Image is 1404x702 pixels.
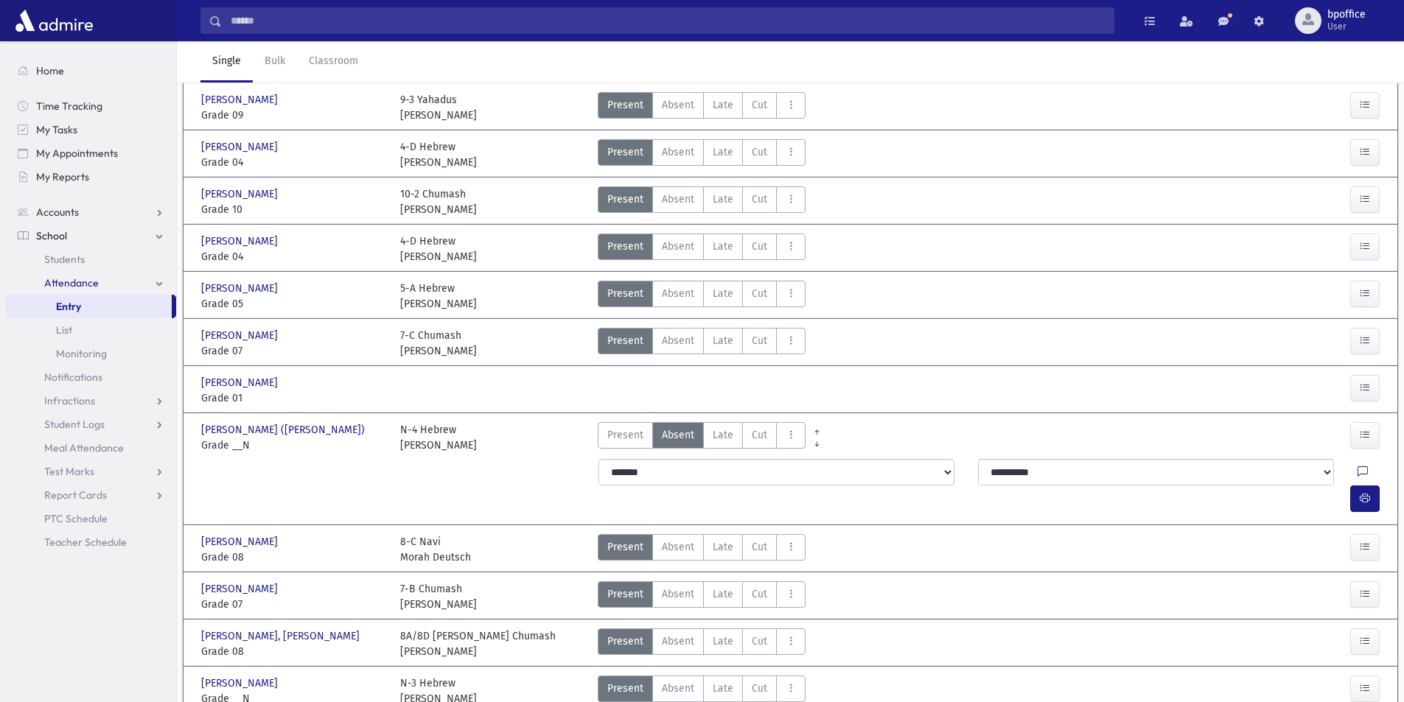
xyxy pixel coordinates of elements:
[713,681,733,696] span: Late
[36,147,118,160] span: My Appointments
[36,99,102,113] span: Time Tracking
[607,681,643,696] span: Present
[201,249,385,264] span: Grade 04
[36,206,79,219] span: Accounts
[44,512,108,525] span: PTC Schedule
[44,536,127,549] span: Teacher Schedule
[598,581,806,612] div: AttTypes
[607,239,643,254] span: Present
[713,539,733,555] span: Late
[752,633,767,649] span: Cut
[752,97,767,113] span: Cut
[1327,9,1366,21] span: bpoffice
[6,165,176,189] a: My Reports
[713,144,733,160] span: Late
[6,342,176,365] a: Monitoring
[201,92,281,108] span: [PERSON_NAME]
[44,488,107,502] span: Report Cards
[201,375,281,390] span: [PERSON_NAME]
[662,333,694,348] span: Absent
[662,97,694,113] span: Absent
[44,441,124,454] span: Meal Attendance
[662,681,694,696] span: Absent
[297,41,370,83] a: Classroom
[752,333,767,348] span: Cut
[752,239,767,254] span: Cut
[598,422,806,453] div: AttTypes
[662,286,694,301] span: Absent
[400,581,477,612] div: 7-B Chumash [PERSON_NAME]
[6,141,176,165] a: My Appointments
[662,586,694,602] span: Absent
[598,186,806,217] div: AttTypes
[400,628,556,659] div: 8A/8D [PERSON_NAME] Chumash [PERSON_NAME]
[36,170,89,183] span: My Reports
[400,92,477,123] div: 9-3 Yahadus [PERSON_NAME]
[662,192,694,207] span: Absent
[44,371,102,384] span: Notifications
[6,248,176,271] a: Students
[6,224,176,248] a: School
[662,633,694,649] span: Absent
[6,460,176,483] a: Test Marks
[6,483,176,507] a: Report Cards
[6,118,176,141] a: My Tasks
[607,427,643,443] span: Present
[201,390,385,406] span: Grade 01
[44,418,105,431] span: Student Logs
[201,597,385,612] span: Grade 07
[201,328,281,343] span: [PERSON_NAME]
[713,286,733,301] span: Late
[752,427,767,443] span: Cut
[222,7,1114,34] input: Search
[598,281,806,312] div: AttTypes
[607,144,643,160] span: Present
[752,286,767,301] span: Cut
[201,281,281,296] span: [PERSON_NAME]
[56,323,72,337] span: List
[6,389,176,413] a: Infractions
[662,539,694,555] span: Absent
[201,422,368,438] span: [PERSON_NAME] ([PERSON_NAME])
[6,271,176,295] a: Attendance
[400,422,477,453] div: N-4 Hebrew [PERSON_NAME]
[6,530,176,554] a: Teacher Schedule
[6,94,176,118] a: Time Tracking
[201,108,385,123] span: Grade 09
[713,633,733,649] span: Late
[598,92,806,123] div: AttTypes
[201,550,385,565] span: Grade 08
[44,253,85,266] span: Students
[607,539,643,555] span: Present
[6,59,176,83] a: Home
[713,333,733,348] span: Late
[6,436,176,460] a: Meal Attendance
[713,239,733,254] span: Late
[607,286,643,301] span: Present
[607,633,643,649] span: Present
[713,586,733,602] span: Late
[1327,21,1366,32] span: User
[12,6,97,35] img: AdmirePro
[6,200,176,224] a: Accounts
[201,202,385,217] span: Grade 10
[713,427,733,443] span: Late
[400,534,471,565] div: 8-C Navi Morah Deutsch
[200,41,253,83] a: Single
[607,333,643,348] span: Present
[400,139,477,170] div: 4-D Hebrew [PERSON_NAME]
[400,186,477,217] div: 10-2 Chumash [PERSON_NAME]
[6,365,176,389] a: Notifications
[752,586,767,602] span: Cut
[201,628,363,644] span: [PERSON_NAME], [PERSON_NAME]
[44,394,95,407] span: Infractions
[6,507,176,530] a: PTC Schedule
[253,41,297,83] a: Bulk
[400,328,477,359] div: 7-C Chumash [PERSON_NAME]
[44,276,99,289] span: Attendance
[56,347,107,360] span: Monitoring
[400,234,477,264] div: 4-D Hebrew [PERSON_NAME]
[201,644,385,659] span: Grade 08
[36,64,64,77] span: Home
[400,281,477,312] div: 5-A Hebrew [PERSON_NAME]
